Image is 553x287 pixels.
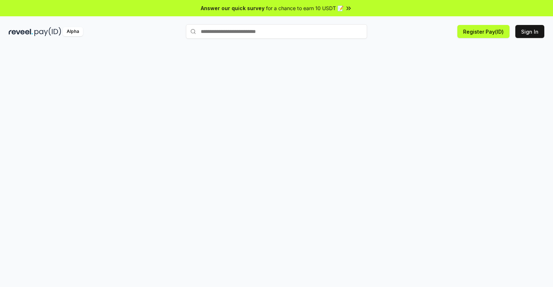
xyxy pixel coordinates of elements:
[457,25,510,38] button: Register Pay(ID)
[515,25,544,38] button: Sign In
[63,27,83,36] div: Alpha
[34,27,61,36] img: pay_id
[201,4,265,12] span: Answer our quick survey
[266,4,344,12] span: for a chance to earn 10 USDT 📝
[9,27,33,36] img: reveel_dark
